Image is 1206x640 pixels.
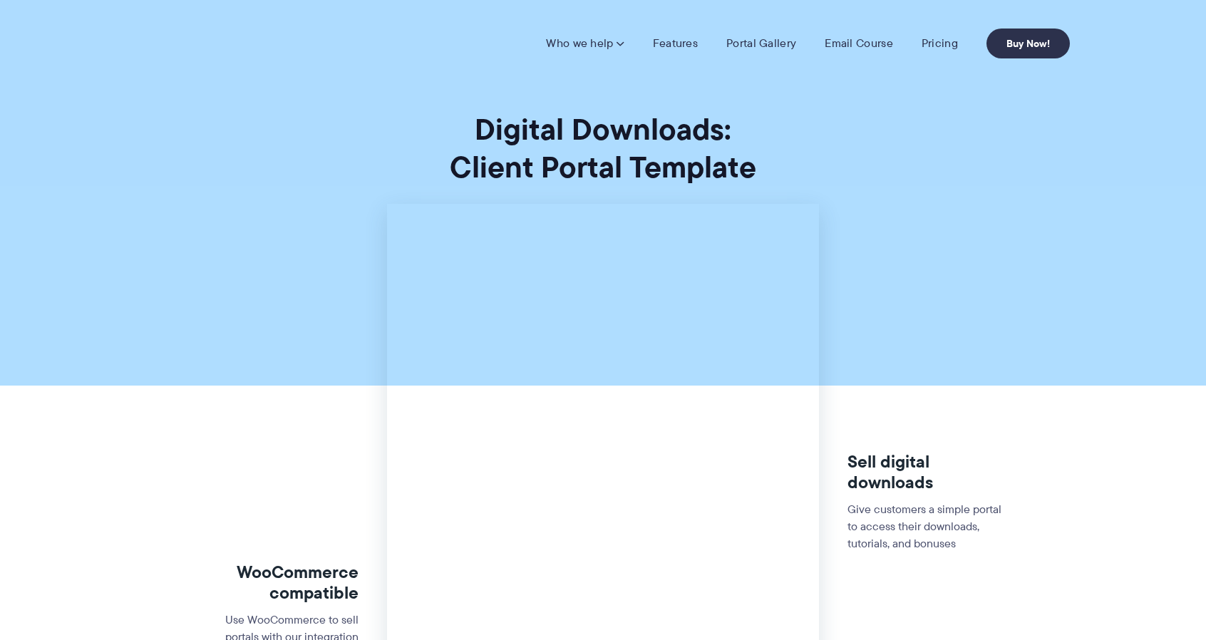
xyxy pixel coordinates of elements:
[847,501,1004,552] p: Give customers a simple portal to access their downloads, tutorials, and bonuses
[847,452,1004,493] h3: Sell digital downloads
[726,36,796,51] a: Portal Gallery
[986,29,1070,58] a: Buy Now!
[203,562,359,604] h3: WooCommerce compatible
[922,36,958,51] a: Pricing
[825,36,893,51] a: Email Course
[546,36,624,51] a: Who we help
[653,36,698,51] a: Features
